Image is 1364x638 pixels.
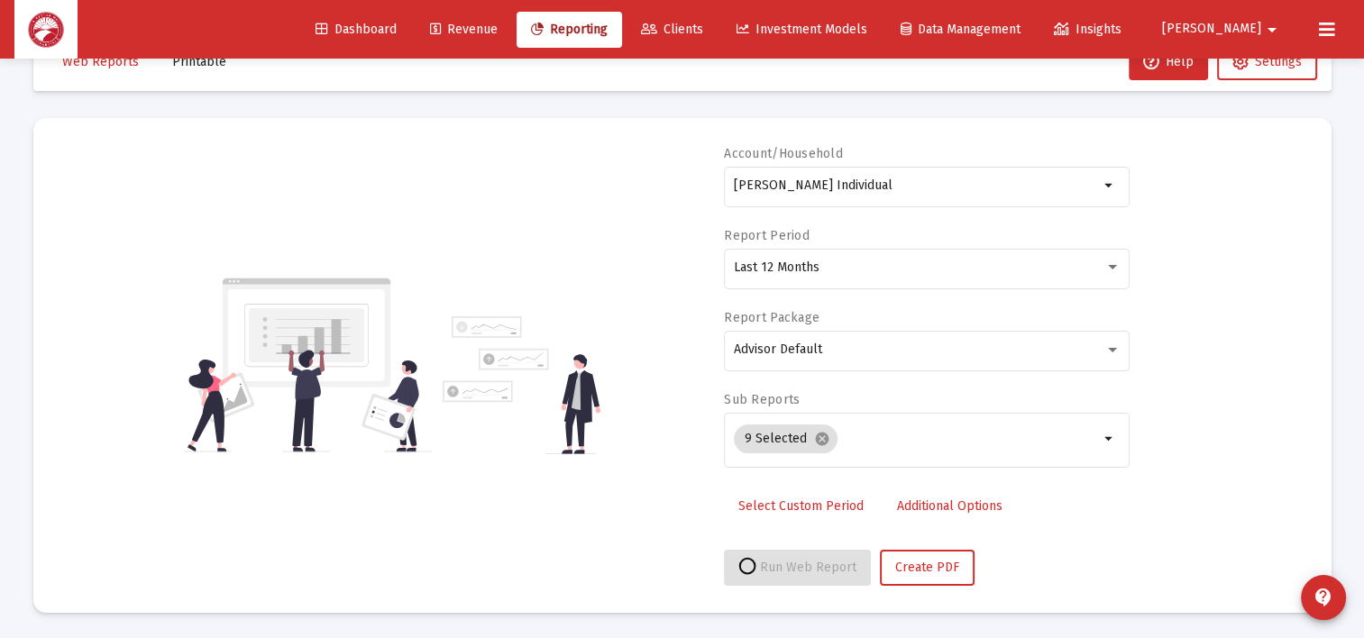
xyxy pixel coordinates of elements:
button: Run Web Report [724,550,871,586]
span: Dashboard [316,22,397,37]
span: Run Web Report [738,560,856,575]
span: Data Management [901,22,1021,37]
a: Reporting [517,12,622,48]
mat-chip: 9 Selected [734,424,838,453]
button: Web Reports [48,44,153,80]
mat-chip-list: Selection [734,421,1099,457]
span: Last 12 Months [734,260,819,275]
mat-icon: arrow_drop_down [1099,175,1121,196]
span: Additional Options [897,498,1002,514]
a: Investment Models [722,12,882,48]
span: Reporting [531,22,608,37]
span: Web Reports [62,54,139,69]
mat-icon: arrow_drop_down [1261,12,1283,48]
label: Sub Reports [724,392,800,407]
span: Advisor Default [734,342,822,357]
img: Dashboard [28,12,64,48]
span: [PERSON_NAME] [1162,22,1261,37]
button: Settings [1217,44,1317,80]
span: Create PDF [895,560,959,575]
mat-icon: contact_support [1313,587,1334,608]
span: Insights [1054,22,1121,37]
span: Printable [172,54,226,69]
button: Printable [158,44,241,80]
button: Create PDF [880,550,975,586]
span: Clients [641,22,703,37]
label: Account/Household [724,146,843,161]
mat-icon: arrow_drop_down [1099,428,1121,450]
span: Settings [1255,54,1302,69]
input: Search or select an account or household [734,178,1099,193]
img: reporting [184,276,432,454]
label: Report Package [724,310,819,325]
a: Dashboard [301,12,411,48]
button: Help [1129,44,1208,80]
img: reporting-alt [443,316,600,454]
a: Data Management [886,12,1035,48]
button: [PERSON_NAME] [1140,11,1304,47]
a: Clients [627,12,718,48]
a: Insights [1039,12,1136,48]
span: Investment Models [737,22,867,37]
mat-icon: cancel [814,431,830,447]
label: Report Period [724,228,810,243]
span: Revenue [430,22,498,37]
a: Revenue [416,12,512,48]
span: Select Custom Period [738,498,864,514]
span: Help [1143,54,1194,69]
